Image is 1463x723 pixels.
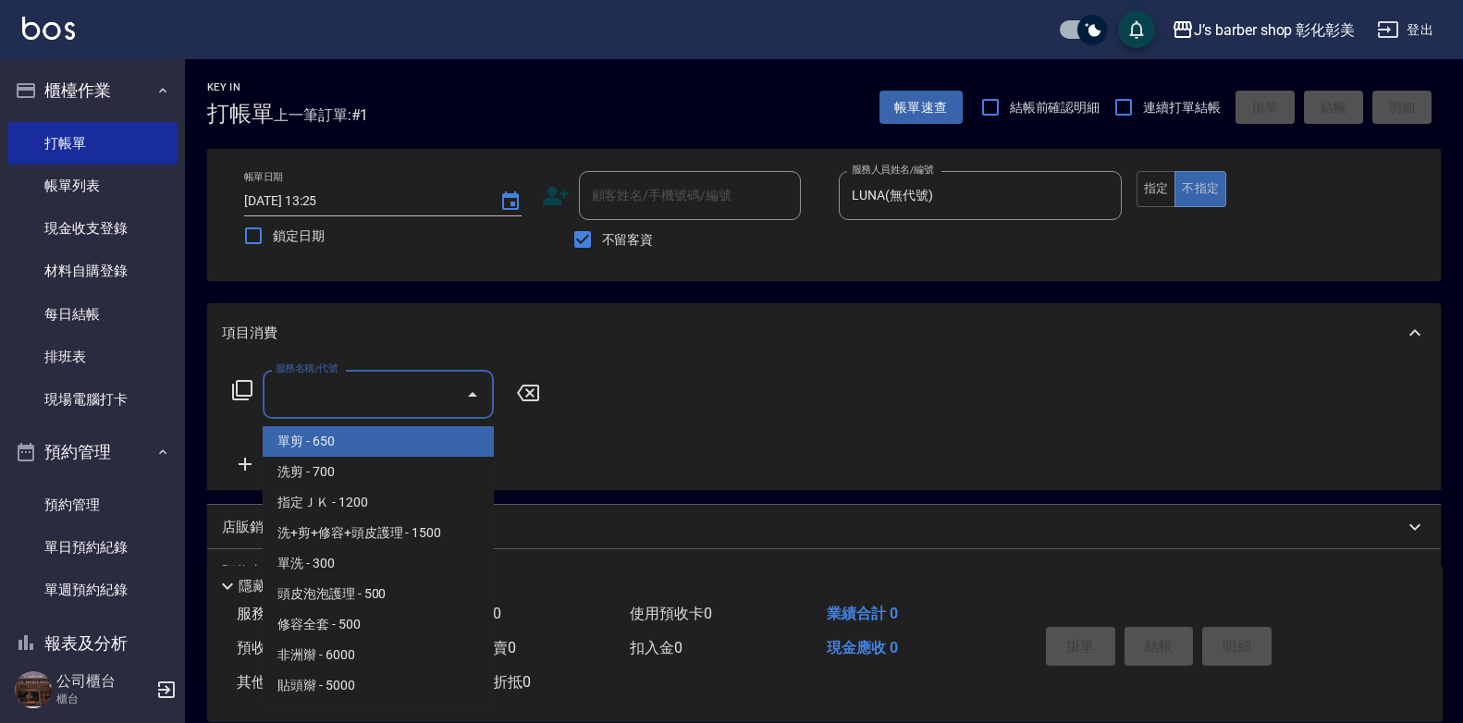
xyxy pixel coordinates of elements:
[7,526,178,569] a: 單日預約紀錄
[263,640,494,670] span: 非洲辮 - 6000
[15,671,52,708] img: Person
[207,505,1441,549] div: 店販銷售
[7,569,178,611] a: 單週預約紀錄
[1194,18,1355,42] div: J’s barber shop 彰化彰美
[207,549,1441,594] div: 預收卡販賣
[458,380,487,410] button: Close
[22,17,75,40] img: Logo
[7,250,178,292] a: 材料自購登錄
[207,101,274,127] h3: 打帳單
[273,227,325,246] span: 鎖定日期
[602,230,654,250] span: 不留客資
[222,518,277,537] p: 店販銷售
[263,487,494,518] span: 指定ＪＫ - 1200
[488,179,533,224] button: Choose date, selected date is 2025-09-24
[263,457,494,487] span: 洗剪 - 700
[263,670,494,701] span: 貼頭辮 - 5000
[222,324,277,343] p: 項目消費
[263,579,494,609] span: 頭皮泡泡護理 - 500
[7,67,178,115] button: 櫃檯作業
[852,163,933,177] label: 服務人員姓名/編號
[7,484,178,526] a: 預約管理
[7,336,178,378] a: 排班表
[827,605,898,622] span: 業績合計 0
[827,639,898,656] span: 現金應收 0
[630,605,712,622] span: 使用預收卡 0
[630,639,682,656] span: 扣入金 0
[237,639,319,656] span: 預收卡販賣 0
[1010,98,1100,117] span: 結帳前確認明細
[239,577,322,596] p: 隱藏業績明細
[274,104,369,127] span: 上一筆訂單:#1
[1137,171,1176,207] button: 指定
[207,81,274,93] h2: Key In
[1164,11,1362,49] button: J’s barber shop 彰化彰美
[7,122,178,165] a: 打帳單
[7,619,178,668] button: 報表及分析
[207,303,1441,362] div: 項目消費
[276,361,338,375] label: 服務名稱/代號
[237,605,304,622] span: 服務消費 0
[244,186,481,216] input: YYYY/MM/DD hh:mm
[879,91,963,125] button: 帳單速查
[7,428,178,476] button: 預約管理
[7,293,178,336] a: 每日結帳
[56,672,151,691] h5: 公司櫃台
[263,518,494,548] span: 洗+剪+修容+頭皮護理 - 1500
[7,207,178,250] a: 現金收支登錄
[263,609,494,640] span: 修容全套 - 500
[1370,13,1441,47] button: 登出
[1174,171,1226,207] button: 不指定
[222,562,291,582] p: 預收卡販賣
[7,378,178,421] a: 現場電腦打卡
[263,548,494,579] span: 單洗 - 300
[237,673,334,691] span: 其他付款方式 0
[263,426,494,457] span: 單剪 - 650
[7,165,178,207] a: 帳單列表
[56,691,151,707] p: 櫃台
[1118,11,1155,48] button: save
[1143,98,1221,117] span: 連續打單結帳
[244,170,283,184] label: 帳單日期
